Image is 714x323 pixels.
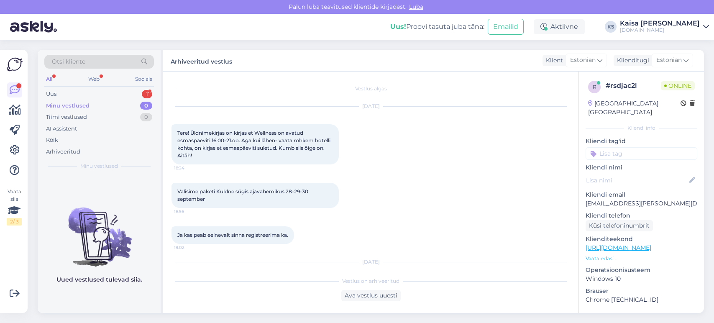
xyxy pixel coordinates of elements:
div: Socials [133,74,154,85]
div: Tiimi vestlused [46,113,87,121]
p: Uued vestlused tulevad siia. [56,275,142,284]
span: Estonian [570,56,596,65]
span: 18:24 [174,165,205,171]
span: Tere! Üldnimekirjas on kirjas et Wellness on avatud esmaspäeviti 16.00-21.oo. Aga kui lähen- vaat... [177,130,332,159]
div: Küsi telefoninumbrit [586,220,653,231]
p: Kliendi nimi [586,163,697,172]
div: Kliendi info [586,124,697,132]
p: Kliendi email [586,190,697,199]
p: [EMAIL_ADDRESS][PERSON_NAME][DOMAIN_NAME] [586,199,697,208]
img: No chats [38,192,161,268]
div: Klient [543,56,563,65]
div: Kõik [46,136,58,144]
img: Askly Logo [7,56,23,72]
input: Lisa nimi [586,176,688,185]
div: 1 [142,90,152,98]
span: Ja kas peab eelnevalt sinna registreerima ka. [177,232,288,238]
span: Minu vestlused [80,162,118,170]
p: Brauser [586,287,697,295]
div: Kaisa [PERSON_NAME] [620,20,700,27]
div: Vaata siia [7,188,22,226]
p: Kliendi telefon [586,211,697,220]
p: Klienditeekond [586,235,697,244]
div: Aktiivne [534,19,585,34]
div: [DATE] [171,258,570,266]
input: Lisa tag [586,147,697,160]
div: Ava vestlus uuesti [341,290,401,301]
div: Minu vestlused [46,102,90,110]
span: Online [661,81,695,90]
span: 18:56 [174,208,205,215]
p: Windows 10 [586,274,697,283]
p: Chrome [TECHNICAL_ID] [586,295,697,304]
div: # rsdjac2l [606,81,661,91]
div: Vestlus algas [171,85,570,92]
div: [PERSON_NAME] [586,313,697,320]
span: 19:02 [174,244,205,251]
div: Klienditugi [614,56,649,65]
p: Vaata edasi ... [586,255,697,262]
div: 0 [140,113,152,121]
span: Estonian [656,56,682,65]
div: [DATE] [171,103,570,110]
div: Arhiveeritud [46,148,80,156]
span: Luba [407,3,426,10]
div: KS [605,21,617,33]
div: 0 [140,102,152,110]
label: Arhiveeritud vestlus [171,55,232,66]
div: Proovi tasuta juba täna: [390,22,484,32]
p: Operatsioonisüsteem [586,266,697,274]
span: Valisime paketi Kuldne sügis ajavahemikus 28-29-30 september [177,188,310,202]
div: 2 / 3 [7,218,22,226]
span: Vestlus on arhiveeritud [342,277,399,285]
div: Uus [46,90,56,98]
p: Kliendi tag'id [586,137,697,146]
a: Kaisa [PERSON_NAME][DOMAIN_NAME] [620,20,709,33]
div: Web [87,74,101,85]
button: Emailid [488,19,524,35]
a: [URL][DOMAIN_NAME] [586,244,651,251]
div: [DOMAIN_NAME] [620,27,700,33]
div: [GEOGRAPHIC_DATA], [GEOGRAPHIC_DATA] [588,99,681,117]
span: Otsi kliente [52,57,85,66]
div: All [44,74,54,85]
div: AI Assistent [46,125,77,133]
span: r [593,84,596,90]
b: Uus! [390,23,406,31]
